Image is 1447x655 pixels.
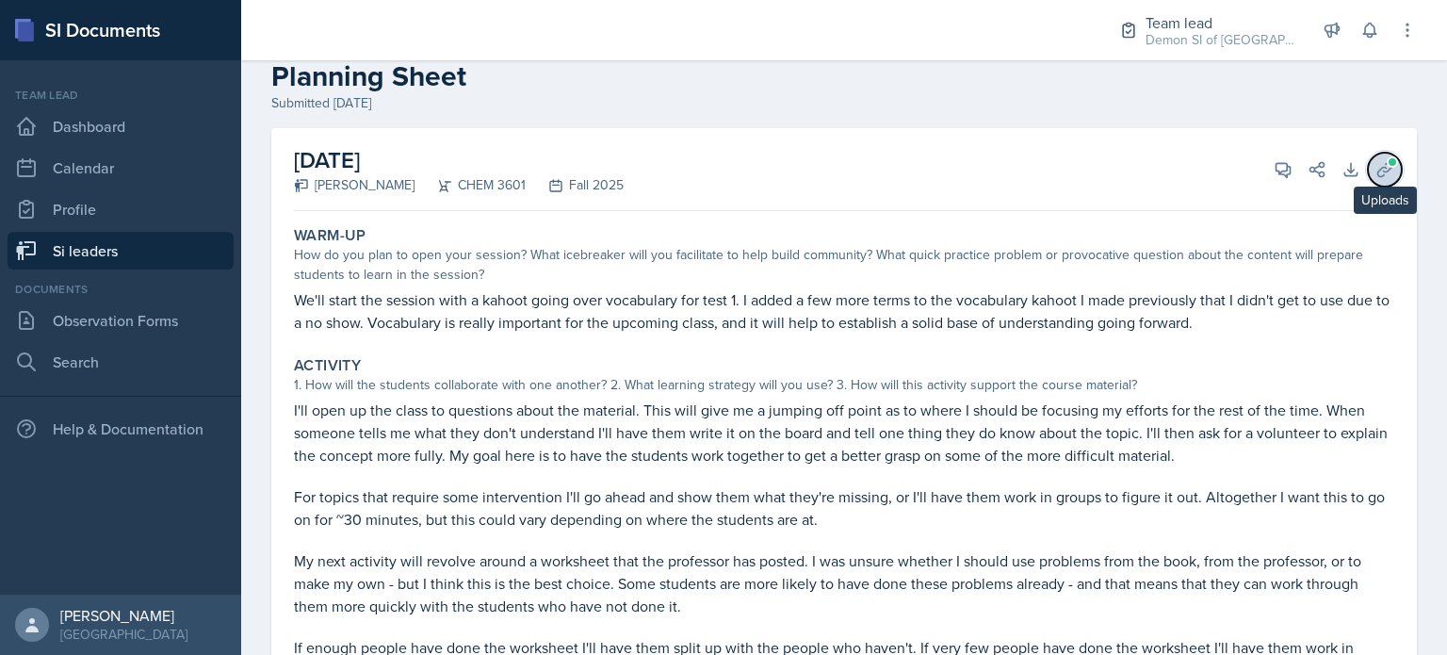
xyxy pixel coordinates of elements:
[294,245,1394,285] div: How do you plan to open your session? What icebreaker will you facilitate to help build community...
[1146,11,1296,34] div: Team lead
[8,232,234,270] a: Si leaders
[271,59,1417,93] h2: Planning Sheet
[8,302,234,339] a: Observation Forms
[294,288,1394,334] p: We'll start the session with a kahoot going over vocabulary for test 1. I added a few more terms ...
[294,226,366,245] label: Warm-Up
[294,485,1394,531] p: For topics that require some intervention I'll go ahead and show them what they're missing, or I'...
[294,375,1394,395] div: 1. How will the students collaborate with one another? 2. What learning strategy will you use? 3....
[8,281,234,298] div: Documents
[294,175,415,195] div: [PERSON_NAME]
[8,107,234,145] a: Dashboard
[1368,153,1402,187] button: Uploads
[294,549,1394,617] p: My next activity will revolve around a worksheet that the professor has posted. I was unsure whet...
[8,343,234,381] a: Search
[60,606,187,625] div: [PERSON_NAME]
[526,175,624,195] div: Fall 2025
[60,625,187,644] div: [GEOGRAPHIC_DATA]
[1146,30,1296,50] div: Demon SI of [GEOGRAPHIC_DATA] / Fall 2025
[294,356,361,375] label: Activity
[8,190,234,228] a: Profile
[271,93,1417,113] div: Submitted [DATE]
[8,410,234,448] div: Help & Documentation
[8,149,234,187] a: Calendar
[8,87,234,104] div: Team lead
[415,175,526,195] div: CHEM 3601
[294,143,624,177] h2: [DATE]
[294,399,1394,467] p: I'll open up the class to questions about the material. This will give me a jumping off point as ...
